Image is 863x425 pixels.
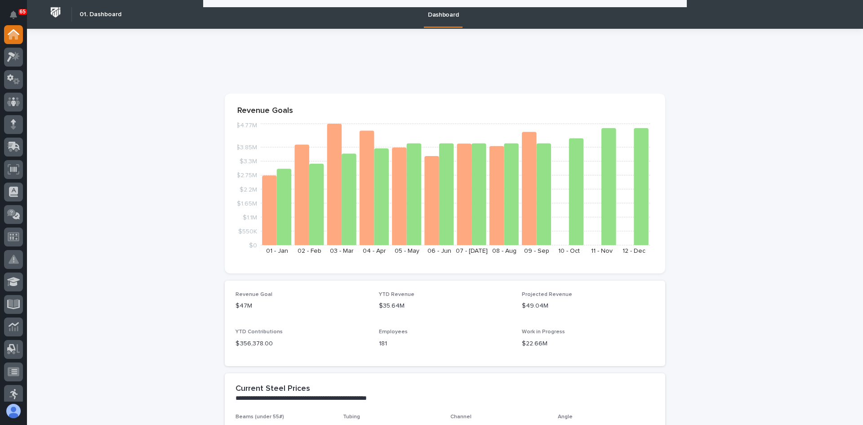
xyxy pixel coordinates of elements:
[623,248,645,254] text: 12 - Dec
[456,248,488,254] text: 07 - [DATE]
[236,144,257,151] tspan: $3.85M
[558,248,580,254] text: 10 - Oct
[80,11,121,18] h2: 01. Dashboard
[343,414,360,420] span: Tubing
[379,339,512,349] p: 181
[243,214,257,220] tspan: $1.1M
[427,248,451,254] text: 06 - Jun
[240,186,257,192] tspan: $2.2M
[522,301,654,311] p: $49.04M
[591,248,613,254] text: 11 - Nov
[524,248,549,254] text: 09 - Sep
[266,248,288,254] text: 01 - Jan
[379,301,512,311] p: $35.64M
[522,339,654,349] p: $22.66M
[4,5,23,24] button: Notifications
[522,292,572,297] span: Projected Revenue
[492,248,516,254] text: 08 - Aug
[236,384,310,394] h2: Current Steel Prices
[20,9,26,15] p: 65
[47,4,64,21] img: Workspace Logo
[298,248,321,254] text: 02 - Feb
[237,200,257,206] tspan: $1.65M
[236,414,284,420] span: Beams (under 55#)
[236,329,283,335] span: YTD Contributions
[236,301,368,311] p: $47M
[238,228,257,234] tspan: $550K
[249,242,257,249] tspan: $0
[395,248,419,254] text: 05 - May
[11,11,23,25] div: Notifications65
[363,248,386,254] text: 04 - Apr
[522,329,565,335] span: Work in Progress
[379,292,414,297] span: YTD Revenue
[379,329,408,335] span: Employees
[558,414,573,420] span: Angle
[4,402,23,421] button: users-avatar
[330,248,354,254] text: 03 - Mar
[236,292,272,297] span: Revenue Goal
[236,122,257,129] tspan: $4.77M
[236,172,257,179] tspan: $2.75M
[450,414,472,420] span: Channel
[236,339,368,349] p: $ 356,378.00
[237,106,653,116] p: Revenue Goals
[240,158,257,165] tspan: $3.3M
